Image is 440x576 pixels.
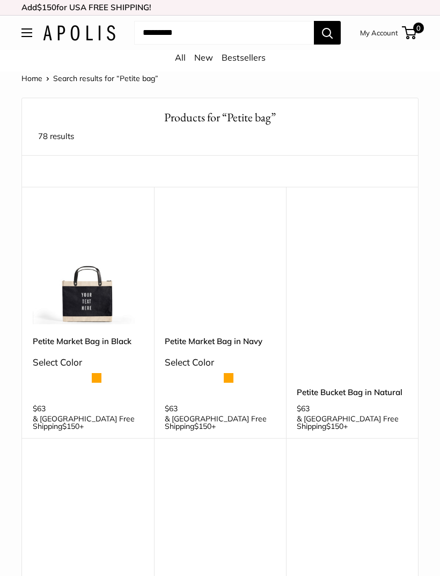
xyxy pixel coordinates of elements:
a: Bestsellers [222,52,266,63]
a: My Account [360,26,398,39]
span: & [GEOGRAPHIC_DATA] Free Shipping + [33,415,143,430]
span: & [GEOGRAPHIC_DATA] Free Shipping + [297,415,407,430]
a: Home [21,74,42,83]
span: $63 [165,404,178,413]
span: $150 [326,421,343,431]
a: description_Make it yours with custom printed text.Petite Market Bag in Black [33,214,143,324]
nav: Breadcrumb [21,71,158,85]
span: & [GEOGRAPHIC_DATA] Free Shipping + [165,415,275,430]
span: $150 [37,2,56,12]
span: $150 [62,421,79,431]
a: Petite Market Bag in Cool GrayPetite Market Bag in Cool Gray [165,465,275,575]
span: $63 [297,404,310,413]
h1: Products for “Petite bag” [38,109,402,126]
a: description_Make it yours with custom text.Petite Market Bag in Navy [165,214,275,324]
a: Petite Bucket Bag in Natural [297,386,407,398]
button: Search [314,21,341,45]
img: Apolis [43,25,115,41]
p: 78 results [38,129,402,144]
a: Petite Market Bag in Navy [165,335,275,347]
a: 0 [403,26,416,39]
div: Select Color [165,354,275,371]
span: $150 [194,421,211,431]
span: $63 [33,404,46,413]
a: Petite Market Bag in Black [33,335,143,347]
a: New [194,52,213,63]
a: Petite Bucket Bag in NaturalPetite Bucket Bag in Natural [297,214,407,324]
a: Petite Market Bag in Naturaldescription_Effortless style that elevates every moment [33,465,143,575]
span: 0 [413,23,424,33]
span: Search results for “Petite bag” [53,74,158,83]
a: description_Make it yours with custom printed text.description_Take it anywhere with easy-grip ha... [297,465,407,575]
div: Select Color [33,354,143,371]
button: Open menu [21,28,32,37]
input: Search... [134,21,314,45]
img: description_Make it yours with custom printed text. [33,214,143,324]
a: All [175,52,186,63]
